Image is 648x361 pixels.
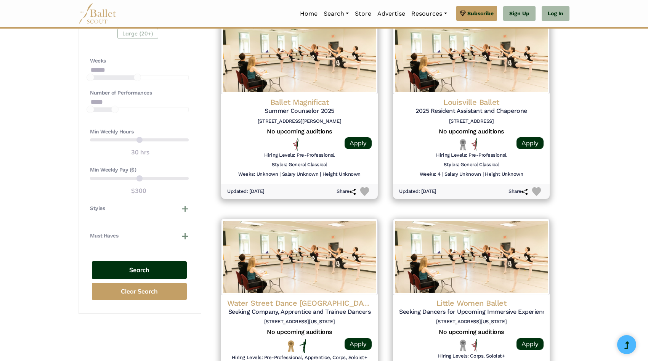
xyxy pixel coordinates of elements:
[293,138,298,151] img: All
[420,171,441,178] h6: Weeks: 4
[399,188,436,195] h6: Updated: [DATE]
[374,6,408,22] a: Advertise
[352,6,374,22] a: Store
[227,107,372,115] h5: Summer Counselor 2025
[458,339,468,351] img: Local
[408,6,450,22] a: Resources
[399,107,544,115] h5: 2025 Resident Assistant and Chaperone
[444,171,481,178] h6: Salary Unknown
[90,232,118,240] h4: Must Haves
[399,128,544,136] h5: No upcoming auditions
[516,338,544,350] a: Apply
[300,339,306,353] img: Flat
[131,148,149,157] output: 30 hrs
[227,118,372,125] h6: [STREET_ADDRESS][PERSON_NAME]
[503,6,536,21] a: Sign Up
[279,171,281,178] h6: |
[90,128,189,136] h4: Min Weekly Hours
[221,18,378,94] img: Logo
[90,89,189,97] h4: Number of Performances
[360,187,369,196] img: Heart
[542,6,569,21] a: Log In
[399,328,544,336] h5: No upcoming auditions
[227,328,372,336] h5: No upcoming auditions
[345,137,372,149] a: Apply
[282,171,318,178] h6: Salary Unknown
[442,171,443,178] h6: |
[458,139,468,151] img: Local
[90,57,189,65] h4: Weeks
[238,171,278,178] h6: Weeks: Unknown
[485,171,523,178] h6: Height Unknown
[320,171,321,178] h6: |
[272,162,327,168] h6: Styles: General Classical
[227,188,265,195] h6: Updated: [DATE]
[393,18,550,94] img: Logo
[399,97,544,107] h4: Louisville Ballet
[227,128,372,136] h5: No upcoming auditions
[393,219,550,295] img: Logo
[472,339,477,351] img: All
[345,338,372,350] a: Apply
[460,9,466,18] img: gem.svg
[467,9,494,18] span: Subscribe
[456,6,497,21] a: Subscribe
[90,205,189,212] button: Styles
[227,298,372,308] h4: Water Street Dance [GEOGRAPHIC_DATA]
[444,162,499,168] h6: Styles: General Classical
[399,319,544,325] h6: [STREET_ADDRESS][US_STATE]
[92,261,187,279] button: Search
[264,152,334,159] h6: Hiring Levels: Pre-Professional
[399,298,544,308] h4: Little Women Ballet
[483,171,484,178] h6: |
[90,232,189,240] button: Must Haves
[472,138,477,151] img: All
[227,319,372,325] h6: [STREET_ADDRESS][US_STATE]
[90,205,105,212] h4: Styles
[438,353,505,359] h6: Hiring Levels: Corps, Soloist+
[90,166,189,174] h4: Min Weekly Pay ($)
[516,137,544,149] a: Apply
[321,6,352,22] a: Search
[227,97,372,107] h4: Ballet Magnificat
[399,308,544,316] h5: Seeking Dancers for Upcoming Immersive Experiences ([DATE])
[532,187,541,196] img: Heart
[286,340,296,352] img: National
[92,283,187,300] button: Clear Search
[399,118,544,125] h6: [STREET_ADDRESS]
[131,186,146,196] output: $300
[232,355,367,361] h6: Hiring Levels: Pre-Professional, Apprentice, Corps, Soloist+
[322,171,361,178] h6: Height Unknown
[297,6,321,22] a: Home
[337,188,356,195] h6: Share
[221,219,378,295] img: Logo
[227,308,372,316] h5: Seeking Company, Apprentice and Trainee Dancers
[436,152,506,159] h6: Hiring Levels: Pre-Professional
[508,188,528,195] h6: Share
